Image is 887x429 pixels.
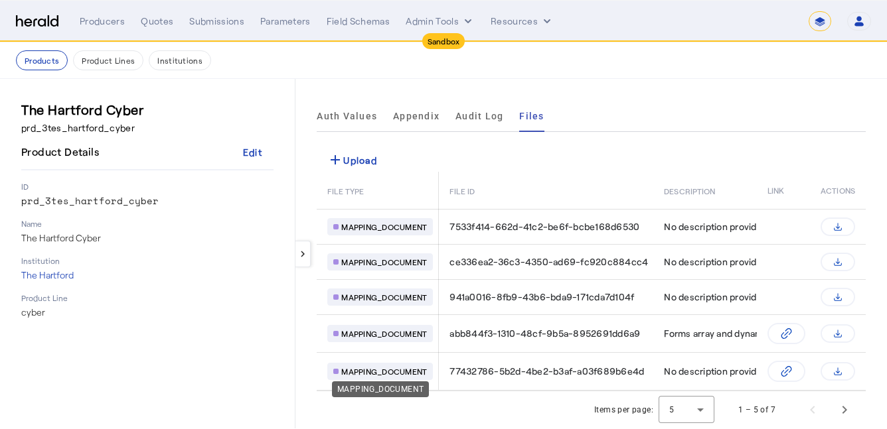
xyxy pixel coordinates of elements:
[664,255,767,269] span: No description provided
[449,220,639,233] span: 7533f414-662d-41c2-be6f-bcbe168d6530
[341,257,427,267] span: MAPPING_DOCUMENT
[519,111,544,121] span: Files
[341,221,427,232] span: MAPPING_DOCUMENT
[21,231,274,245] p: The Hartford Cyber
[141,15,173,28] div: Quotes
[756,172,811,209] th: Link
[393,111,440,121] span: Appendix
[449,290,634,304] span: 941a0016-8fb9-43b6-bda9-171cda7d104f
[829,394,860,426] button: Next page
[21,292,274,303] p: Product Line
[317,100,377,132] a: Auth Values
[332,381,429,397] div: MAPPING_DOCUMENT
[317,148,388,172] button: Upload
[149,50,211,70] button: Institutions
[664,290,767,304] span: No description provided
[455,111,503,121] span: Audit Log
[21,255,274,266] p: Institution
[594,403,653,416] div: Items per page:
[231,140,274,164] button: Edit
[297,248,309,260] mat-icon: keyboard_arrow_left
[327,152,343,168] mat-icon: add
[80,15,125,28] div: Producers
[810,172,866,209] th: Actions
[73,50,143,70] button: Product Lines
[327,15,390,28] div: Field Schemas
[422,33,465,49] div: Sandbox
[664,327,872,340] span: Forms array and dynamic mapping for coverages
[21,269,274,282] p: The Hartford
[449,327,640,340] span: abb844f3-1310-48cf-9b5a-8952691dd6a9
[21,194,274,208] p: prd_3tes_hartford_cyber
[519,100,544,132] a: Files
[317,111,377,121] span: Auth Values
[393,100,440,132] a: Appendix
[21,121,274,135] p: prd_3tes_hartford_cyber
[21,144,104,160] h4: Product Details
[449,365,644,378] span: 77432786-5b2d-4be2-b3af-a03f689b6e4d
[664,184,715,197] span: DESCRIPTION
[341,328,427,339] span: MAPPING_DOCUMENT
[491,15,554,28] button: Resources dropdown menu
[260,15,311,28] div: Parameters
[449,255,648,269] span: ce336ea2-36c3-4350-ad69-fc920c884cc4
[664,220,767,233] span: No description provided
[406,15,475,28] button: internal dropdown menu
[449,184,475,197] span: FILE ID
[664,365,767,378] span: No description provided
[21,218,274,229] p: Name
[341,366,427,377] span: MAPPING_DOCUMENT
[16,50,68,70] button: Products
[16,15,58,28] img: Herald Logo
[341,292,427,302] span: MAPPING_DOCUMENT
[189,15,244,28] div: Submissions
[243,145,262,159] div: Edit
[738,403,775,416] div: 1 – 5 of 7
[455,100,503,132] a: Audit Log
[327,184,364,197] span: FILE TYPE
[21,306,274,319] p: cyber
[21,181,274,192] p: ID
[21,100,274,119] h3: The Hartford Cyber
[327,152,377,168] div: Upload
